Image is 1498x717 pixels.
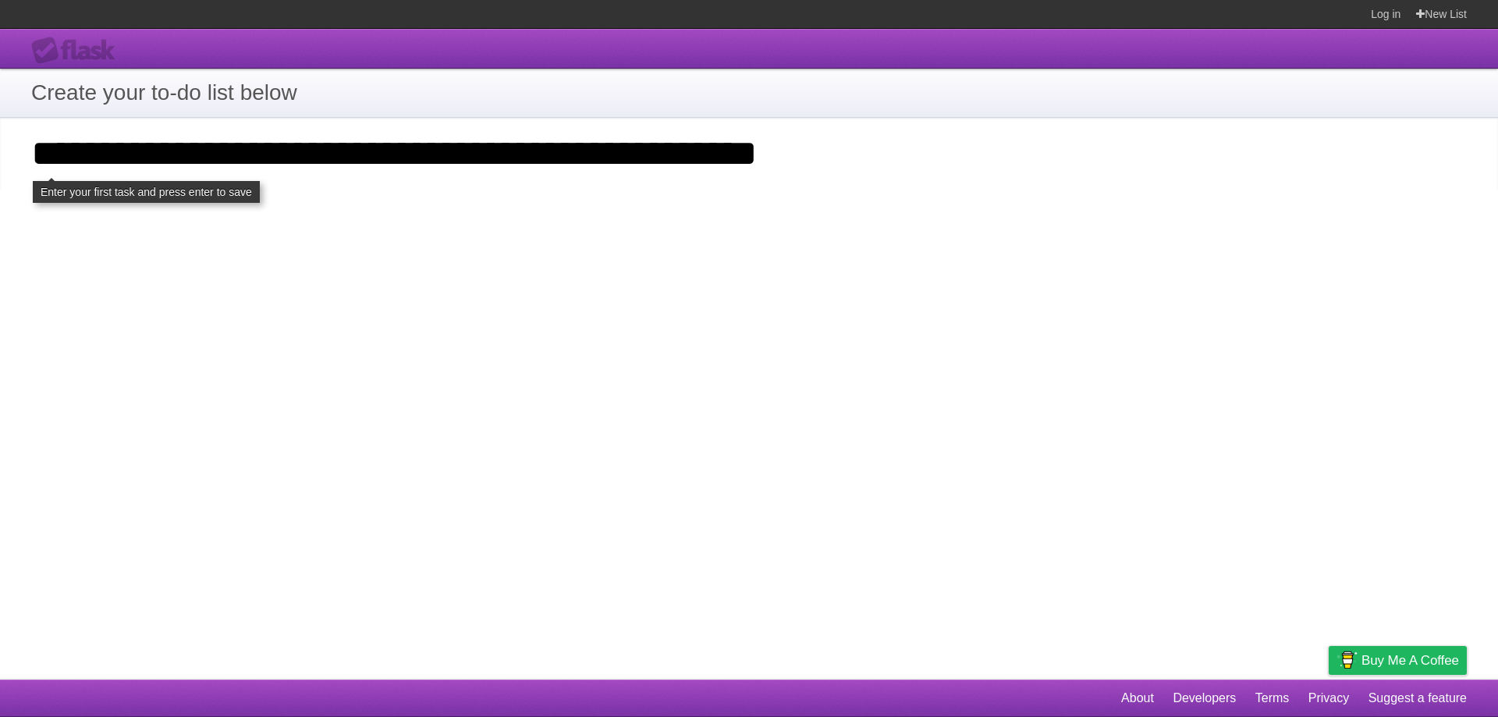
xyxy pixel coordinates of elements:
[1368,683,1467,713] a: Suggest a feature
[31,37,125,65] div: Flask
[1255,683,1290,713] a: Terms
[1361,647,1459,674] span: Buy me a coffee
[31,76,1467,109] h1: Create your to-do list below
[1336,647,1358,673] img: Buy me a coffee
[1173,683,1236,713] a: Developers
[1121,683,1154,713] a: About
[1308,683,1349,713] a: Privacy
[1329,646,1467,675] a: Buy me a coffee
